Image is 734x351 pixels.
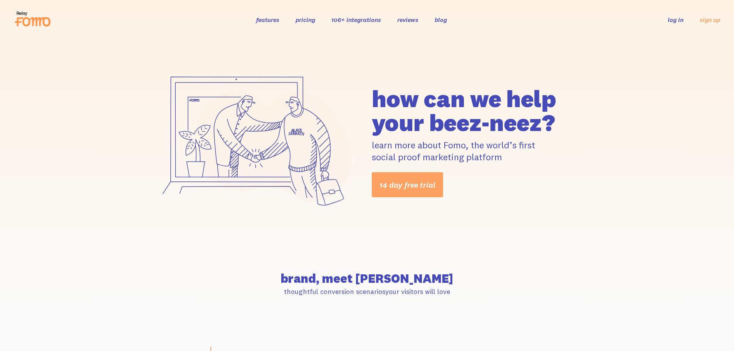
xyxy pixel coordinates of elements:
[372,172,443,197] a: 14 day free trial
[668,16,684,24] a: log in
[397,16,418,24] a: reviews
[256,16,279,24] a: features
[331,16,381,24] a: 106+ integrations
[435,16,447,24] a: blog
[296,16,315,24] a: pricing
[152,272,582,285] h2: brand, meet [PERSON_NAME]
[372,139,582,163] p: learn more about Fomo, the world’s first social proof marketing platform
[152,287,582,296] p: thoughtful conversion scenarios your visitors will love
[700,16,720,24] a: sign up
[372,87,582,134] h1: how can we help your beez-neez?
